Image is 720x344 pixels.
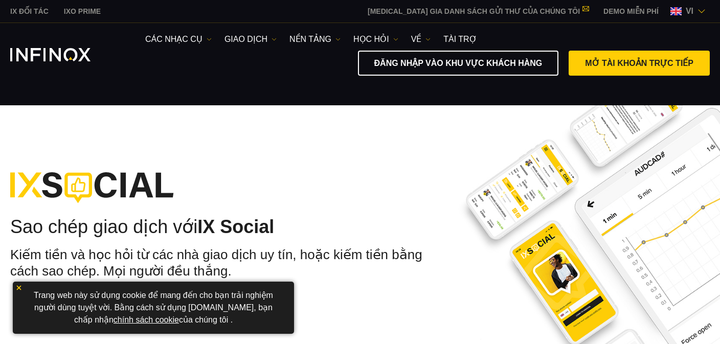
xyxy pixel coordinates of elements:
a: [MEDICAL_DATA] GIA DANH SÁCH GỬI THƯ CỦA CHÚNG TÔI [360,7,596,15]
font: [MEDICAL_DATA] GIA DANH SÁCH GỬI THƯ CỦA CHÚNG TÔI [368,7,580,15]
font: TÀI TRỢ [443,35,477,43]
a: TÀI TRỢ [443,33,477,45]
a: THỰC ĐƠN INFINOX [596,6,666,17]
font: IXO PRIME [64,7,101,15]
a: Các nhạc cụ [145,33,212,45]
a: VỀ [411,33,431,45]
font: Trang web này sử dụng cookie để mang đến cho bạn trải nghiệm người dùng tuyệt vời. Bằng cách sử d... [34,291,273,324]
font: MỞ TÀI KHOẢN TRỰC TIẾP [585,59,693,67]
font: Kiếm tiền và học hỏi từ các nhà giao dịch uy tín, hoặc kiếm tiền bằng cách sao chép. Mọi người đề... [10,247,422,279]
font: ĐĂNG NHẬP VÀO KHU VỰC KHÁCH HÀNG [374,59,543,67]
font: vi [686,7,693,15]
font: Các nhạc cụ [145,35,202,43]
a: Biểu trưng INFINOX [10,48,115,61]
a: INFINOX [3,6,56,17]
font: IX ĐỐI TÁC [10,7,49,15]
font: GIAO DỊCH [224,35,267,43]
a: NỀN TẢNG [289,33,341,45]
font: của chúng tôi . [179,315,233,324]
a: GIAO DỊCH [224,33,277,45]
img: biểu tượng đóng màu vàng [15,284,22,291]
a: Học hỏi [353,33,398,45]
font: Học hỏi [353,35,389,43]
a: MỞ TÀI KHOẢN TRỰC TIẾP [569,51,710,76]
font: Sao chép giao dịch với [10,216,197,237]
font: DEMO MIỄN PHÍ [603,7,659,15]
a: INFINOX [56,6,108,17]
font: IX Social [197,216,274,237]
font: NỀN TẢNG [289,35,331,43]
a: ĐĂNG NHẬP VÀO KHU VỰC KHÁCH HÀNG [358,51,559,76]
font: VỀ [411,35,422,43]
a: chính sách cookie [114,315,179,324]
